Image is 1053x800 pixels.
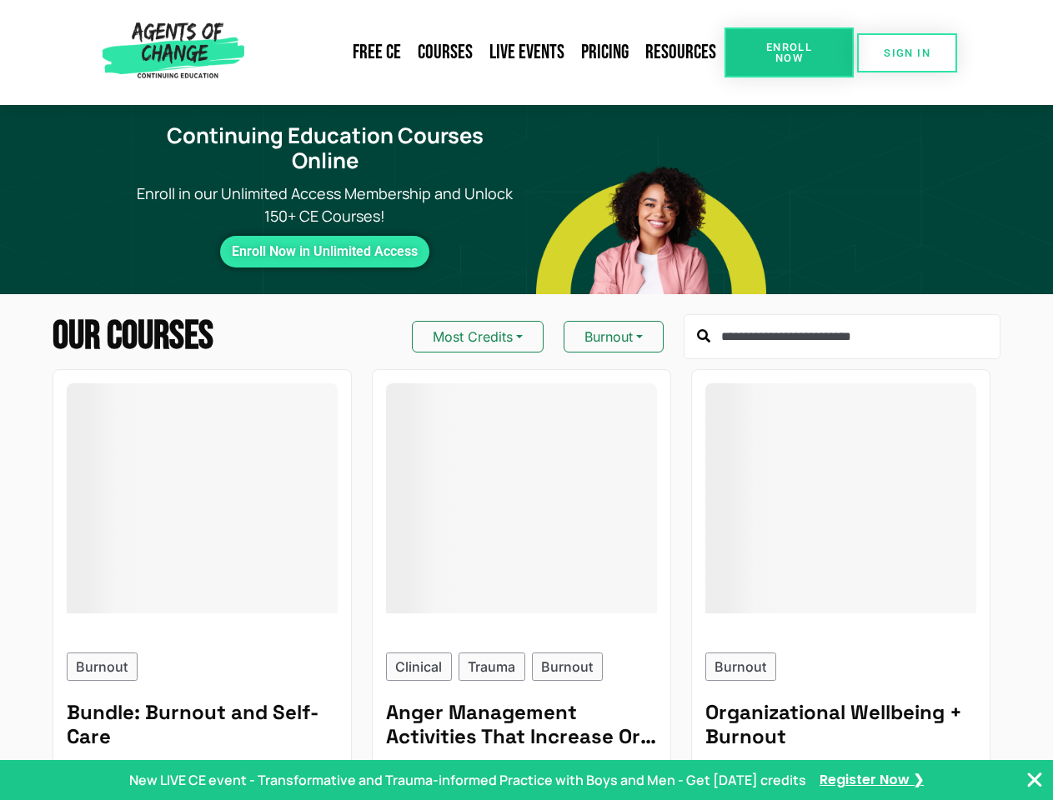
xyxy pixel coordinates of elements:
[412,321,544,352] button: Most Credits
[725,27,854,77] a: Enroll Now
[715,657,766,677] p: Burnout
[53,317,213,357] h2: Our Courses
[220,236,429,267] a: Enroll Now in Unlimited Access
[857,33,957,72] a: SIGN IN
[409,33,481,72] a: Courses
[395,657,442,677] p: Clinical
[67,383,338,630] div: Burnout and Self-Care - 3 Credit CE Bundle
[76,657,128,677] p: Burnout
[67,383,338,613] div: .
[386,383,657,630] div: Anger Management Activities That Increase Or Decrease Rage (2 General CE Credit) - Reading Based
[129,770,806,790] p: New LIVE CE event - Transformative and Trauma-informed Practice with Boys and Men - Get [DATE] cr...
[541,657,593,677] p: Burnout
[884,47,930,58] span: SIGN IN
[344,33,409,72] a: Free CE
[573,33,637,72] a: Pricing
[564,321,664,352] button: Burnout
[705,701,976,749] h5: Organizational Wellbeing + Burnout
[386,383,657,613] div: .
[637,33,725,72] a: Resources
[481,33,573,72] a: Live Events
[232,247,418,256] span: Enroll Now in Unlimited Access
[1025,770,1045,790] button: Close Banner
[123,182,527,227] p: Enroll in our Unlimited Access Membership and Unlock 150+ CE Courses!
[820,771,924,789] a: Register Now ❯
[251,33,725,72] nav: Menu
[468,657,515,677] p: Trauma
[705,383,976,613] div: .
[751,42,827,63] span: Enroll Now
[705,383,976,630] div: Organizational Wellbeing + Burnout (1 General CE Credit)
[133,123,517,174] h1: Continuing Education Courses Online
[67,701,338,749] h5: Bundle: Burnout and Self-Care
[386,701,657,749] h5: Anger Management Activities That Increase Or Decrease Rage - Reading Based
